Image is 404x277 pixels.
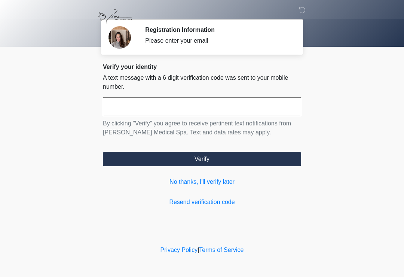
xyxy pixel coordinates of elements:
[103,152,301,166] button: Verify
[95,6,135,28] img: Viona Medical Spa Logo
[103,63,301,70] h2: Verify your identity
[103,177,301,186] a: No thanks, I'll verify later
[108,26,131,49] img: Agent Avatar
[145,36,290,45] div: Please enter your email
[103,73,301,91] p: A text message with a 6 digit verification code was sent to your mobile number.
[103,198,301,207] a: Resend verification code
[198,247,199,253] a: |
[199,247,244,253] a: Terms of Service
[103,119,301,137] p: By clicking "Verify" you agree to receive pertinent text notifications from [PERSON_NAME] Medical...
[160,247,198,253] a: Privacy Policy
